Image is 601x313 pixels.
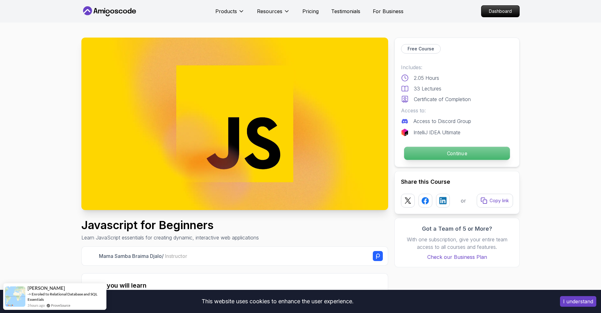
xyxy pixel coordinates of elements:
button: Products [215,8,244,20]
h2: What you will learn [89,281,380,290]
span: [PERSON_NAME] [28,285,65,291]
p: Access to: [401,107,513,114]
a: Check our Business Plan [401,253,513,261]
p: IntelliJ IDEA Ultimate [414,129,460,136]
p: Resources [257,8,282,15]
div: This website uses cookies to enhance the user experience. [5,295,551,308]
img: provesource social proof notification image [5,286,25,307]
span: 3 hours ago [28,303,45,308]
p: Certificate of Completion [414,95,471,103]
a: For Business [373,8,403,15]
a: Testimonials [331,8,360,15]
h3: Got a Team of 5 or More? [401,224,513,233]
p: Access to Discord Group [414,117,471,125]
a: Dashboard [481,5,520,17]
p: 2.05 Hours [414,74,439,82]
p: With one subscription, give your entire team access to all courses and features. [401,236,513,251]
p: Dashboard [481,6,519,17]
p: Learn JavaScript essentials for creating dynamic, interactive web applications [81,234,259,241]
span: -> [28,292,31,296]
a: ProveSource [51,303,70,308]
button: Copy link [477,194,513,208]
p: Products [215,8,237,15]
button: Continue [404,146,510,160]
button: Resources [257,8,290,20]
p: Copy link [490,198,509,204]
img: Nelson Djalo [87,251,96,261]
h2: Share this Course [401,177,513,186]
p: Includes: [401,64,513,71]
img: javascript-for-beginners_thumbnail [81,38,388,210]
img: jetbrains logo [401,129,408,136]
a: Pricing [302,8,319,15]
a: Enroled to Relational Database and SQL Essentials [28,292,97,302]
p: or [461,197,466,204]
p: Free Course [408,46,434,52]
p: Mama Samba Braima Djalo / [99,252,187,260]
span: Instructor [165,253,187,259]
button: Accept cookies [560,296,596,307]
p: 33 Lectures [414,85,441,92]
h1: Javascript for Beginners [81,219,259,231]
